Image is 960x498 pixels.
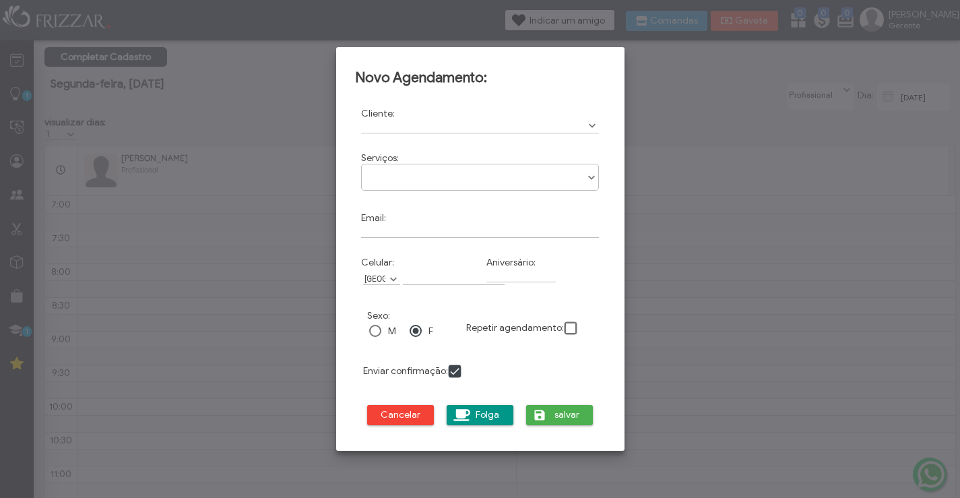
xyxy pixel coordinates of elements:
label: Email: [361,212,386,224]
label: [GEOGRAPHIC_DATA] [363,273,385,284]
label: Aniversário: [486,257,536,268]
label: Serviços: [361,152,399,164]
button: Show Options [585,119,599,133]
button: Cancelar [367,405,435,425]
label: Cliente: [361,108,395,119]
h2: Novo Agendamento: [355,69,606,86]
label: Repetir agendamento: [466,321,564,333]
label: M [388,325,396,337]
label: Sexo: [367,310,390,321]
label: F [428,325,433,337]
span: Folga [471,405,505,425]
span: Cancelar [377,405,425,425]
label: Celular: [361,257,394,268]
span: salvar [550,405,584,425]
button: Folga [447,405,514,425]
button: salvar [526,405,594,425]
label: Enviar confirmação: [363,365,448,376]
